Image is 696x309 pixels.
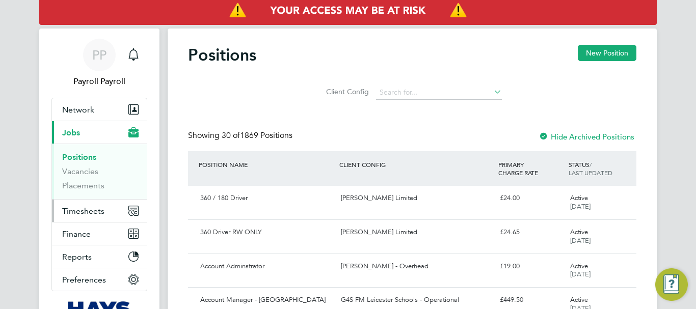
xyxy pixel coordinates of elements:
[51,39,147,88] a: PPPayroll Payroll
[196,292,337,308] div: Account Manager - [GEOGRAPHIC_DATA]
[569,168,612,177] span: LAST UPDATED
[52,98,147,121] button: Network
[655,268,688,301] button: Engage Resource Center
[337,258,495,275] div: [PERSON_NAME] - Overhead
[337,224,495,241] div: [PERSON_NAME] Limited
[376,86,502,100] input: Search for...
[590,160,592,168] span: /
[188,45,256,65] h2: Positions
[222,130,240,141] span: 30 of
[570,228,588,236] span: Active
[196,155,337,174] div: POSITION NAME
[570,262,588,270] span: Active
[496,258,566,275] div: £19.00
[52,222,147,245] button: Finance
[52,245,147,268] button: Reports
[496,155,566,182] div: PRIMARY CHARGE RATE
[52,268,147,291] button: Preferences
[337,190,495,207] div: [PERSON_NAME] Limited
[337,292,495,308] div: G4S FM Leicester Schools - Operational
[51,75,147,88] span: Payroll Payroll
[62,206,104,216] span: Timesheets
[496,292,566,308] div: £449.50
[496,224,566,241] div: £24.65
[539,132,634,142] label: Hide Archived Positions
[570,193,588,202] span: Active
[188,130,295,141] div: Showing
[52,121,147,144] button: Jobs
[62,229,91,239] span: Finance
[323,87,369,96] label: Client Config
[196,190,337,207] div: 360 / 180 Driver
[92,48,106,62] span: PP
[222,130,292,141] span: 1869 Positions
[52,200,147,222] button: Timesheets
[337,155,495,174] div: CLIENT CONFIG
[496,190,566,207] div: £24.00
[62,152,96,162] a: Positions
[566,155,636,182] div: STATUS
[62,105,94,115] span: Network
[62,275,106,285] span: Preferences
[62,166,98,176] a: Vacancies
[196,258,337,275] div: Account Adminstrator
[52,144,147,199] div: Jobs
[570,270,591,278] span: [DATE]
[570,295,588,304] span: Active
[578,45,636,61] button: New Position
[62,128,80,137] span: Jobs
[62,252,92,262] span: Reports
[62,181,104,190] a: Placements
[570,202,591,211] span: [DATE]
[196,224,337,241] div: 360 Driver RW ONLY
[570,236,591,245] span: [DATE]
